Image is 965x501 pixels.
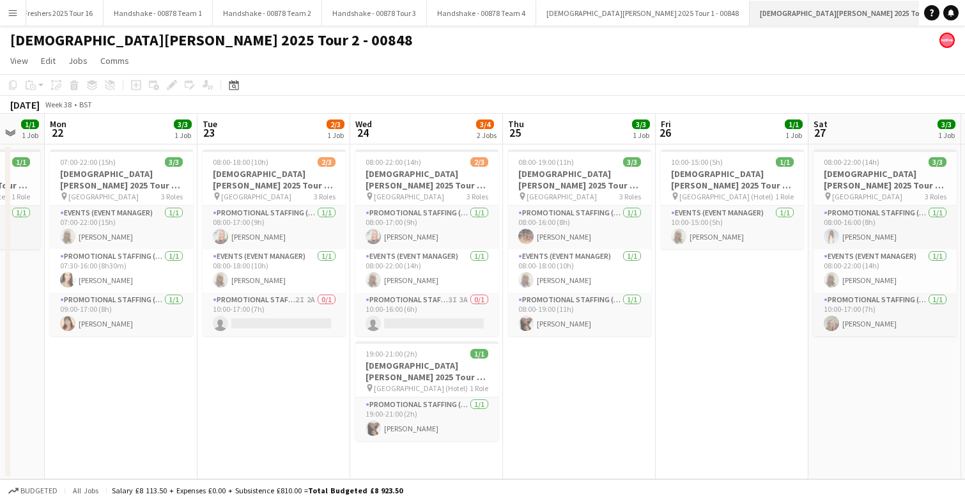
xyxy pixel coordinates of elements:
div: 2 Jobs [477,130,497,140]
span: 1/1 [776,157,794,167]
span: 3/3 [938,119,955,129]
span: 2/3 [470,157,488,167]
div: 1 Job [327,130,344,140]
app-job-card: 10:00-15:00 (5h)1/1[DEMOGRAPHIC_DATA][PERSON_NAME] 2025 Tour 2 - 00848 - Travel Day [GEOGRAPHIC_D... [661,150,804,249]
app-card-role: Promotional Staffing (Brand Ambassadors)1/108:00-17:00 (9h)[PERSON_NAME] [203,206,346,249]
span: Week 38 [42,100,74,109]
h3: [DEMOGRAPHIC_DATA][PERSON_NAME] 2025 Tour 2 - 00848 - [GEOGRAPHIC_DATA] [203,168,346,191]
app-card-role: Promotional Staffing (Brand Ambassadors)1/119:00-21:00 (2h)[PERSON_NAME] [355,397,498,441]
app-card-role: Promotional Staffing (Brand Ambassadors)1/108:00-16:00 (8h)[PERSON_NAME] [814,206,957,249]
span: 10:00-15:00 (5h) [671,157,723,167]
app-card-role: Events (Event Manager)1/108:00-22:00 (14h)[PERSON_NAME] [355,249,498,293]
span: 27 [812,125,828,140]
span: 08:00-22:00 (14h) [366,157,421,167]
h3: [DEMOGRAPHIC_DATA][PERSON_NAME] 2025 Tour 2 - 00848 - [GEOGRAPHIC_DATA] [814,168,957,191]
h3: [DEMOGRAPHIC_DATA][PERSON_NAME] 2025 Tour 2 - 00848 - Travel Day [355,360,498,383]
span: 2/3 [318,157,336,167]
span: 3/4 [476,119,494,129]
span: 3 Roles [467,192,488,201]
h1: [DEMOGRAPHIC_DATA][PERSON_NAME] 2025 Tour 2 - 00848 [10,31,413,50]
span: 1/1 [21,119,39,129]
span: All jobs [70,486,101,495]
button: Handshake - 00878 Team 4 [427,1,536,26]
button: Handshake - 00878 Team 1 [104,1,213,26]
span: 1 Role [12,192,30,201]
span: 3/3 [623,157,641,167]
h3: [DEMOGRAPHIC_DATA][PERSON_NAME] 2025 Tour 2 - 00848 - [GEOGRAPHIC_DATA] [508,168,651,191]
span: 08:00-19:00 (11h) [518,157,574,167]
div: [DATE] [10,98,40,111]
a: View [5,52,33,69]
span: 3 Roles [619,192,641,201]
span: 1/1 [785,119,803,129]
span: View [10,55,28,66]
span: 25 [506,125,524,140]
button: Handshake - 00878 Team 2 [213,1,322,26]
span: 07:00-22:00 (15h) [60,157,116,167]
span: 24 [353,125,372,140]
span: Fri [661,118,671,130]
app-job-card: 08:00-19:00 (11h)3/3[DEMOGRAPHIC_DATA][PERSON_NAME] 2025 Tour 2 - 00848 - [GEOGRAPHIC_DATA] [GEOG... [508,150,651,336]
span: 08:00-22:00 (14h) [824,157,879,167]
button: [DEMOGRAPHIC_DATA][PERSON_NAME] 2025 Tour 1 - 00848 [536,1,750,26]
app-card-role: Events (Event Manager)1/108:00-18:00 (10h)[PERSON_NAME] [203,249,346,293]
span: Mon [50,118,66,130]
app-job-card: 08:00-22:00 (14h)3/3[DEMOGRAPHIC_DATA][PERSON_NAME] 2025 Tour 2 - 00848 - [GEOGRAPHIC_DATA] [GEOG... [814,150,957,336]
span: Jobs [68,55,88,66]
a: Comms [95,52,134,69]
span: 3 Roles [314,192,336,201]
button: Budgeted [6,484,59,498]
span: 23 [201,125,217,140]
span: Thu [508,118,524,130]
div: Salary £8 113.50 + Expenses £0.00 + Subsistence £810.00 = [112,486,403,495]
app-card-role: Promotional Staffing (Brand Ambassadors)1/109:00-17:00 (8h)[PERSON_NAME] [50,293,193,336]
span: Wed [355,118,372,130]
app-card-role: Promotional Staffing (Brand Ambassadors)1/108:00-17:00 (9h)[PERSON_NAME] [355,206,498,249]
span: 08:00-18:00 (10h) [213,157,268,167]
div: 1 Job [174,130,191,140]
app-card-role: Promotional Staffing (Brand Ambassadors)2I2A0/110:00-17:00 (7h) [203,293,346,336]
app-card-role: Events (Event Manager)1/107:00-22:00 (15h)[PERSON_NAME] [50,206,193,249]
app-card-role: Promotional Staffing (Brand Ambassadors)1/108:00-19:00 (11h)[PERSON_NAME] [508,293,651,336]
span: 3 Roles [925,192,946,201]
span: 3/3 [174,119,192,129]
div: BST [79,100,92,109]
span: [GEOGRAPHIC_DATA] [221,192,291,201]
span: 3/3 [165,157,183,167]
app-card-role: Events (Event Manager)1/108:00-18:00 (10h)[PERSON_NAME] [508,249,651,293]
button: Handshake - 00878 Tour 3 [322,1,427,26]
h3: [DEMOGRAPHIC_DATA][PERSON_NAME] 2025 Tour 2 - 00848 - [GEOGRAPHIC_DATA] [50,168,193,191]
app-job-card: 08:00-18:00 (10h)2/3[DEMOGRAPHIC_DATA][PERSON_NAME] 2025 Tour 2 - 00848 - [GEOGRAPHIC_DATA] [GEOG... [203,150,346,336]
app-card-role: Promotional Staffing (Brand Ambassadors)1/107:30-16:00 (8h30m)[PERSON_NAME] [50,249,193,293]
h3: [DEMOGRAPHIC_DATA][PERSON_NAME] 2025 Tour 2 - 00848 - [GEOGRAPHIC_DATA] [355,168,498,191]
a: Jobs [63,52,93,69]
app-card-role: Promotional Staffing (Brand Ambassadors)1/110:00-17:00 (7h)[PERSON_NAME] [814,293,957,336]
span: 1 Role [470,383,488,393]
div: 1 Job [633,130,649,140]
app-job-card: 07:00-22:00 (15h)3/3[DEMOGRAPHIC_DATA][PERSON_NAME] 2025 Tour 2 - 00848 - [GEOGRAPHIC_DATA] [GEOG... [50,150,193,336]
span: 26 [659,125,671,140]
span: 3/3 [929,157,946,167]
span: Comms [100,55,129,66]
app-card-role: Events (Event Manager)1/110:00-15:00 (5h)[PERSON_NAME] [661,206,804,249]
span: [GEOGRAPHIC_DATA] [527,192,597,201]
span: [GEOGRAPHIC_DATA] (Hotel) [679,192,773,201]
div: 1 Job [22,130,38,140]
app-job-card: 19:00-21:00 (2h)1/1[DEMOGRAPHIC_DATA][PERSON_NAME] 2025 Tour 2 - 00848 - Travel Day [GEOGRAPHIC_D... [355,341,498,441]
span: Tue [203,118,217,130]
span: 1 Role [775,192,794,201]
app-card-role: Promotional Staffing (Brand Ambassadors)1/108:00-16:00 (8h)[PERSON_NAME] [508,206,651,249]
span: 1/1 [12,157,30,167]
span: 3/3 [632,119,650,129]
app-card-role: Events (Event Manager)1/108:00-22:00 (14h)[PERSON_NAME] [814,249,957,293]
span: [GEOGRAPHIC_DATA] [68,192,139,201]
div: 08:00-22:00 (14h)2/3[DEMOGRAPHIC_DATA][PERSON_NAME] 2025 Tour 2 - 00848 - [GEOGRAPHIC_DATA] [GEOG... [355,150,498,336]
span: Total Budgeted £8 923.50 [308,486,403,495]
span: [GEOGRAPHIC_DATA] [832,192,902,201]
